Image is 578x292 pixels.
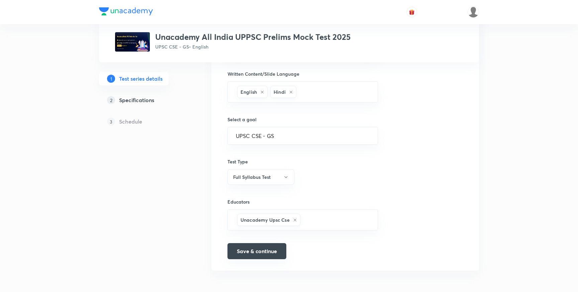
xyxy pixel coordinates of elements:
[468,6,479,18] img: Ajit
[119,118,142,126] h5: Schedule
[155,32,351,42] h3: Unacademy All India UPPSC Prelims Mock Test 2025
[115,32,150,52] img: eb471247d533420096928b0e206e0a85.png
[240,88,257,95] h6: English
[119,75,163,83] h5: Test series details
[409,9,415,15] img: avatar
[99,7,153,17] a: Company Logo
[406,7,417,17] button: avatar
[236,133,370,139] input: Select a goal
[107,75,115,83] p: 1
[99,93,190,107] a: 2Specifications
[227,116,378,123] h6: Select a goal
[227,70,378,77] h6: Written Content/Slide Language
[227,198,378,205] h6: Educators
[374,91,375,93] button: Open
[107,118,115,126] p: 3
[227,243,286,259] button: Save & continue
[227,169,294,185] button: Full Syllabus Test
[274,88,286,95] h6: Hindi
[119,96,154,104] h5: Specifications
[155,43,351,50] p: UPSC CSE - GS • English
[107,96,115,104] p: 2
[374,219,375,221] button: Open
[227,158,378,165] h6: Test Type
[240,216,290,223] h6: Unacademy Upsc Cse
[374,135,375,137] button: Open
[99,7,153,15] img: Company Logo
